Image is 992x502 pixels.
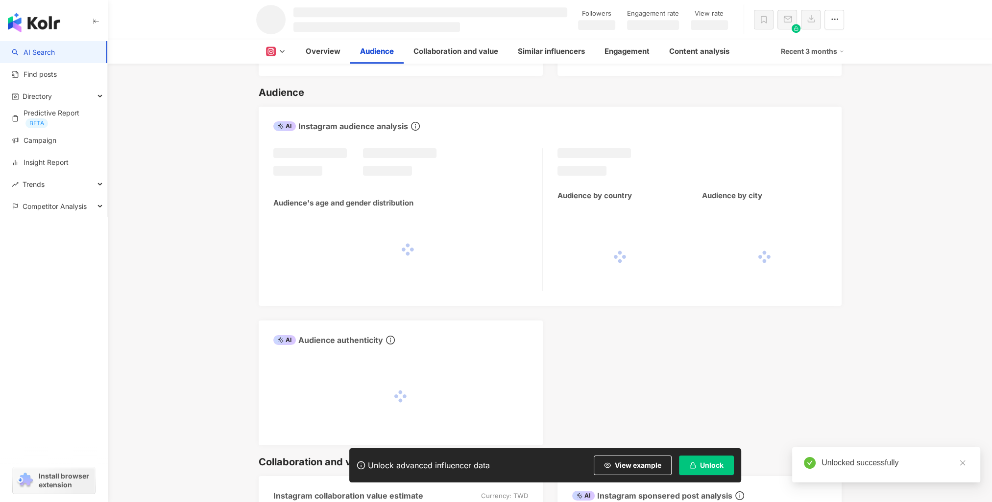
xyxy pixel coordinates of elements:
[572,491,595,501] div: AI
[410,120,421,132] span: info-circle
[615,461,661,469] span: View example
[273,335,296,345] div: AI
[8,13,60,32] img: logo
[679,456,734,475] button: Unlock
[39,472,92,489] span: Install browser extension
[273,335,383,345] div: Audience authenticity
[368,460,490,470] div: Unlock advanced influencer data
[259,86,304,99] div: Audience
[273,198,413,208] div: Audience's age and gender distribution
[273,121,296,131] div: AI
[306,46,340,57] div: Overview
[804,457,816,469] span: check-circle
[518,46,585,57] div: Similar influencers
[12,181,19,188] span: rise
[12,158,69,167] a: Insight Report
[273,121,408,132] div: Instagram audience analysis
[481,491,528,500] div: Currency: TWD
[12,136,56,145] a: Campaign
[578,9,615,19] div: Followers
[627,9,679,19] div: Engagement rate
[385,334,396,346] span: info-circle
[16,473,34,488] img: chrome extension
[557,190,632,201] div: Audience by country
[12,47,55,57] a: searchAI Search
[413,46,498,57] div: Collaboration and value
[605,46,650,57] div: Engagement
[734,490,746,502] span: info-circle
[23,173,45,195] span: Trends
[12,69,57,79] a: Find posts
[959,459,966,466] span: close
[23,195,87,217] span: Competitor Analysis
[594,456,672,475] button: View example
[23,85,52,107] span: Directory
[781,44,844,59] div: Recent 3 months
[273,490,423,501] div: Instagram collaboration value estimate
[360,46,394,57] div: Audience
[572,490,732,501] div: Instagram sponsered post analysis
[13,467,95,494] a: chrome extensionInstall browser extension
[12,108,99,128] a: Predictive ReportBETA
[669,46,729,57] div: Content analysis
[691,9,728,19] div: View rate
[702,190,762,201] div: Audience by city
[700,461,724,469] span: Unlock
[822,457,968,469] div: Unlocked successfully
